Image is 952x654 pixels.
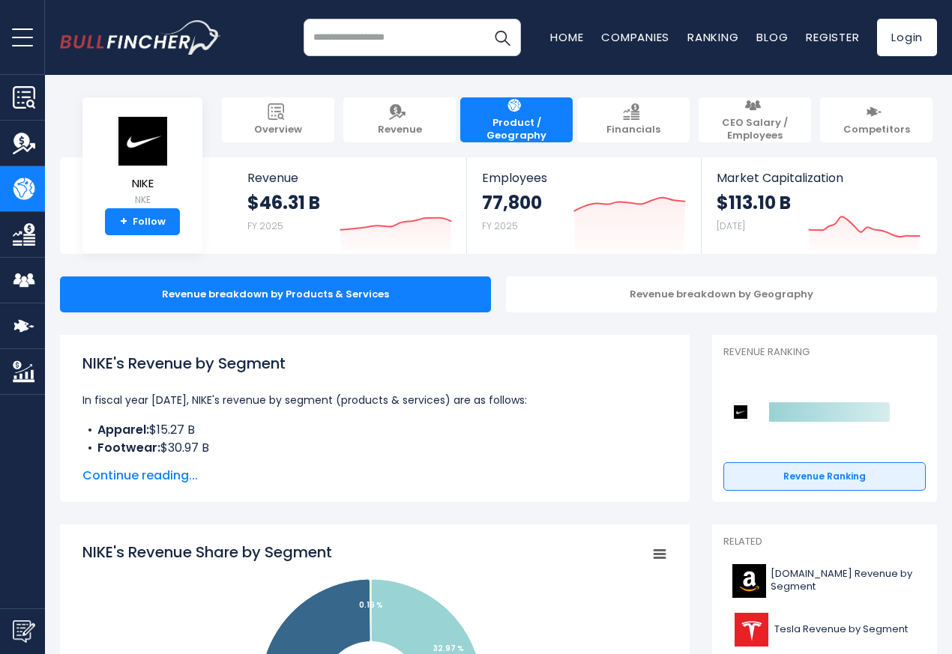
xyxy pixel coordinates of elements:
[433,643,464,654] tspan: 32.97 %
[723,462,926,491] a: Revenue Ranking
[378,124,422,136] span: Revenue
[60,276,491,312] div: Revenue breakdown by Products & Services
[82,467,667,485] span: Continue reading...
[467,157,700,254] a: Employees 77,800 FY 2025
[468,117,565,142] span: Product / Geography
[877,19,937,56] a: Login
[247,171,452,185] span: Revenue
[717,219,745,232] small: [DATE]
[774,623,908,636] span: Tesla Revenue by Segment
[60,20,221,55] img: bullfincher logo
[806,29,859,45] a: Register
[97,421,149,438] b: Apparel:
[482,191,542,214] strong: 77,800
[843,124,910,136] span: Competitors
[232,157,467,254] a: Revenue $46.31 B FY 2025
[82,542,332,563] tspan: NIKE's Revenue Share by Segment
[359,599,383,611] tspan: 0.16 %
[460,97,573,142] a: Product / Geography
[606,124,660,136] span: Financials
[717,191,791,214] strong: $113.10 B
[601,29,669,45] a: Companies
[732,564,766,598] img: AMZN logo
[247,191,320,214] strong: $46.31 B
[82,352,667,375] h1: NIKE's Revenue by Segment
[483,19,521,56] button: Search
[116,178,169,190] span: NIKE
[60,20,221,55] a: Go to homepage
[82,421,667,439] li: $15.27 B
[82,439,667,457] li: $30.97 B
[482,171,685,185] span: Employees
[723,536,926,548] p: Related
[222,97,334,142] a: Overview
[723,560,926,602] a: [DOMAIN_NAME] Revenue by Segment
[120,215,127,228] strong: +
[820,97,933,142] a: Competitors
[105,208,180,235] a: +Follow
[687,29,738,45] a: Ranking
[116,193,169,207] small: NKE
[343,97,456,142] a: Revenue
[756,29,788,45] a: Blog
[706,117,804,142] span: CEO Salary / Employees
[723,346,926,359] p: Revenue Ranking
[723,609,926,650] a: Tesla Revenue by Segment
[97,439,160,456] b: Footwear:
[482,219,518,232] small: FY 2025
[115,115,169,209] a: NIKE NKE
[699,97,811,142] a: CEO Salary / Employees
[577,97,690,142] a: Financials
[82,391,667,409] p: In fiscal year [DATE], NIKE's revenue by segment (products & services) are as follows:
[506,276,937,312] div: Revenue breakdown by Geography
[702,157,936,254] a: Market Capitalization $113.10 B [DATE]
[771,568,917,593] span: [DOMAIN_NAME] Revenue by Segment
[550,29,583,45] a: Home
[717,171,921,185] span: Market Capitalization
[247,219,283,232] small: FY 2025
[732,613,770,647] img: TSLA logo
[254,124,302,136] span: Overview
[731,402,750,422] img: NIKE competitors logo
